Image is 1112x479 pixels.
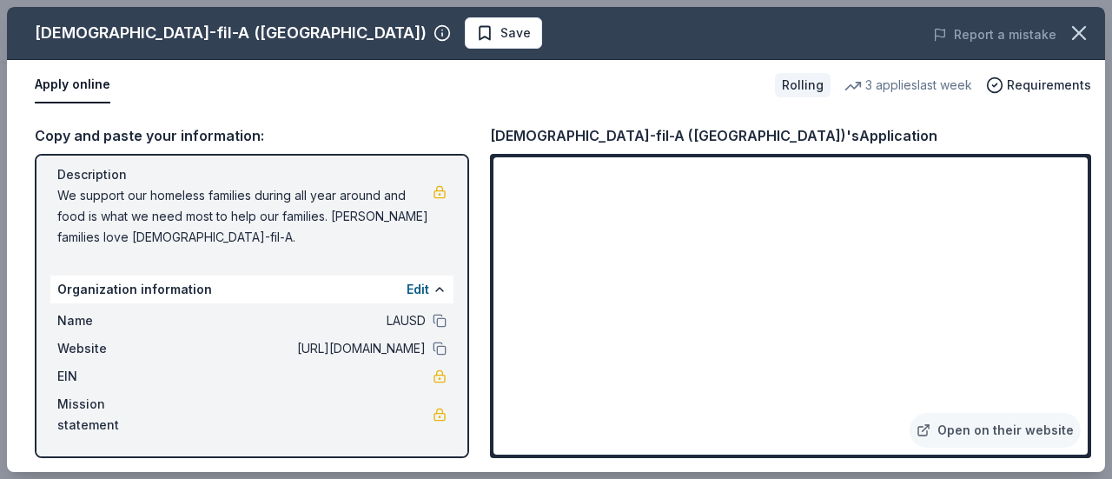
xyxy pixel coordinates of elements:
[1007,75,1091,96] span: Requirements
[407,279,429,300] button: Edit
[57,394,174,436] span: Mission statement
[490,124,937,147] div: [DEMOGRAPHIC_DATA]-fil-A ([GEOGRAPHIC_DATA])'s Application
[986,75,1091,96] button: Requirements
[174,338,426,359] span: [URL][DOMAIN_NAME]
[910,413,1081,448] a: Open on their website
[174,310,426,331] span: LAUSD
[50,276,453,303] div: Organization information
[57,338,174,359] span: Website
[57,366,174,387] span: EIN
[57,185,433,248] span: We support our homeless families during all year around and food is what we need most to help our...
[465,17,542,49] button: Save
[35,124,469,147] div: Copy and paste your information:
[844,75,972,96] div: 3 applies last week
[35,19,427,47] div: [DEMOGRAPHIC_DATA]-fil-A ([GEOGRAPHIC_DATA])
[35,67,110,103] button: Apply online
[57,310,174,331] span: Name
[57,164,447,185] div: Description
[775,73,831,97] div: Rolling
[500,23,531,43] span: Save
[933,24,1056,45] button: Report a mistake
